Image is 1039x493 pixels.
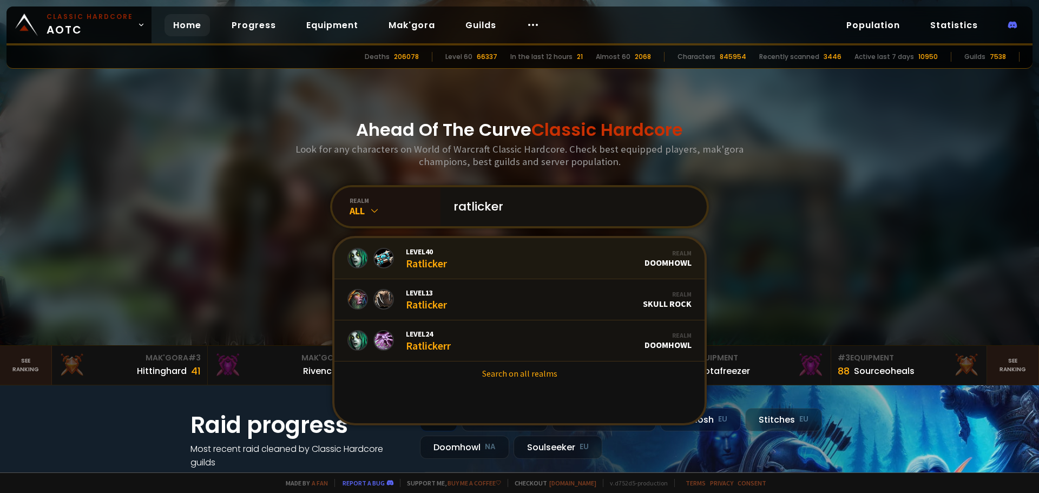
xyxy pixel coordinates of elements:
div: Hittinghard [137,364,187,378]
a: Seeranking [987,346,1039,385]
a: [DOMAIN_NAME] [549,479,596,487]
a: Level24RatlickerrRealmDoomhowl [334,320,705,361]
div: Rivench [303,364,337,378]
span: Level 24 [406,329,451,339]
small: Classic Hardcore [47,12,133,22]
span: v. d752d5 - production [603,479,668,487]
div: Almost 60 [596,52,630,62]
div: Realm [645,331,692,339]
h4: Most recent raid cleaned by Classic Hardcore guilds [190,442,407,469]
a: Mak'Gora#3Hittinghard41 [52,346,208,385]
span: Checkout [508,479,596,487]
a: Buy me a coffee [448,479,501,487]
a: a fan [312,479,328,487]
div: Ratlicker [406,288,447,311]
a: Consent [738,479,766,487]
div: realm [350,196,440,205]
small: EU [718,414,727,425]
a: Population [838,14,909,36]
div: 10950 [918,52,938,62]
a: Terms [686,479,706,487]
div: Notafreezer [698,364,750,378]
a: See all progress [190,470,261,482]
small: NA [485,442,496,452]
div: Ratlicker [406,247,447,270]
div: 21 [577,52,583,62]
div: Skull Rock [643,290,692,309]
span: Level 40 [406,247,447,257]
a: Privacy [710,479,733,487]
h1: Raid progress [190,408,407,442]
a: Mak'gora [380,14,444,36]
div: Doomhowl [420,436,509,459]
a: #2Equipment88Notafreezer [675,346,831,385]
span: # 3 [838,352,850,363]
span: Made by [279,479,328,487]
a: Guilds [457,14,505,36]
div: 7538 [990,52,1006,62]
div: Soulseeker [514,436,602,459]
div: Recently scanned [759,52,819,62]
a: Mak'Gora#2Rivench100 [208,346,364,385]
a: Progress [223,14,285,36]
div: 2068 [635,52,651,62]
div: Doomhowl [645,331,692,350]
div: 41 [191,364,201,378]
div: Equipment [682,352,824,364]
a: Search on all realms [334,361,705,385]
div: 88 [838,364,850,378]
div: Level 60 [445,52,472,62]
div: Doomhowl [645,249,692,268]
div: Stitches [745,408,822,431]
div: 206078 [394,52,419,62]
a: Equipment [298,14,367,36]
small: EU [799,414,808,425]
div: Nek'Rosh [660,408,741,431]
div: Ratlickerr [406,329,451,352]
span: Support me, [400,479,501,487]
a: Statistics [922,14,987,36]
h1: Ahead Of The Curve [356,117,683,143]
div: Active last 7 days [854,52,914,62]
div: 66337 [477,52,497,62]
small: EU [580,442,589,452]
div: 845954 [720,52,746,62]
div: Realm [645,249,692,257]
div: Guilds [964,52,985,62]
a: #3Equipment88Sourceoheals [831,346,987,385]
div: Sourceoheals [854,364,915,378]
span: # 3 [188,352,201,363]
div: 3446 [824,52,841,62]
a: Report a bug [343,479,385,487]
div: In the last 12 hours [510,52,573,62]
a: Home [165,14,210,36]
a: Level13RatlickerRealmSkull Rock [334,279,705,320]
span: Level 13 [406,288,447,298]
div: Mak'Gora [214,352,357,364]
div: Characters [678,52,715,62]
div: All [350,205,440,217]
div: Equipment [838,352,980,364]
input: Search a character... [447,187,694,226]
h3: Look for any characters on World of Warcraft Classic Hardcore. Check best equipped players, mak'g... [291,143,748,168]
div: Mak'Gora [58,352,201,364]
a: Classic HardcoreAOTC [6,6,152,43]
div: Realm [643,290,692,298]
a: Level40RatlickerRealmDoomhowl [334,238,705,279]
span: AOTC [47,12,133,38]
div: Deaths [365,52,390,62]
span: Classic Hardcore [531,117,683,142]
